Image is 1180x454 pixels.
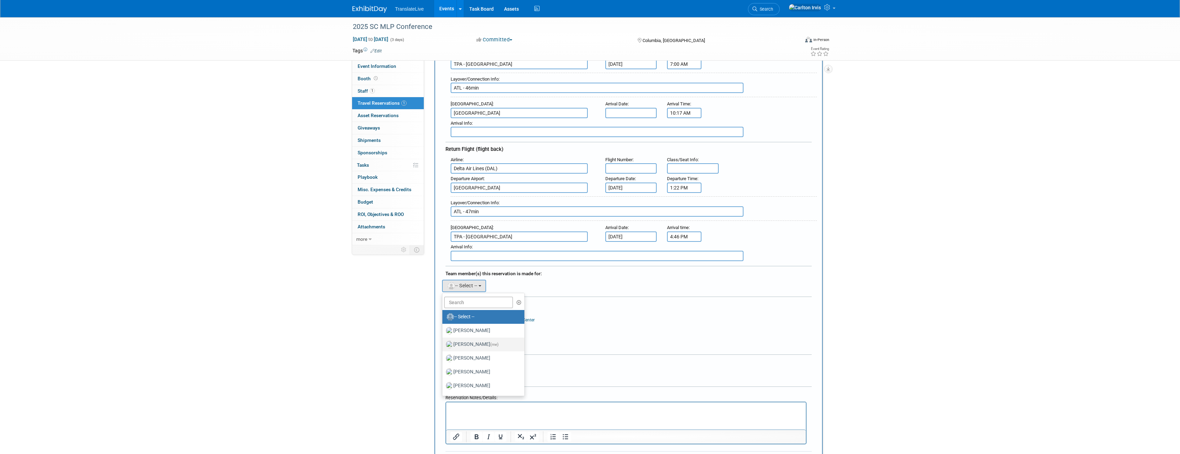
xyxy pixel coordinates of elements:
[451,157,463,162] span: Airline
[358,187,411,192] span: Misc. Expenses & Credits
[352,134,424,146] a: Shipments
[451,176,484,181] span: Departure Airport
[445,300,812,307] div: Cost:
[442,280,486,292] button: -- Select --
[398,245,410,254] td: Personalize Event Tab Strip
[605,101,628,106] span: Arrival Date
[450,432,462,442] button: Insert/edit link
[667,101,690,106] span: Arrival Time
[358,199,373,205] span: Budget
[370,88,375,93] span: 1
[352,221,424,233] a: Attachments
[527,432,539,442] button: Superscript
[495,432,506,442] button: Underline
[401,101,407,106] span: 1
[447,313,454,321] img: Unassigned-User-Icon.png
[605,157,633,162] span: Flight Number
[667,157,699,162] small: :
[358,150,387,155] span: Sponsorships
[748,3,780,15] a: Search
[451,101,493,106] span: [GEOGRAPHIC_DATA]
[667,157,698,162] span: Class/Seat Info
[446,325,518,336] label: [PERSON_NAME]
[352,233,424,245] a: more
[358,100,407,106] span: Travel Reservations
[515,432,527,442] button: Subscript
[358,113,399,118] span: Asset Reservations
[605,225,628,230] span: Arrival Date
[451,225,493,230] span: [GEOGRAPHIC_DATA]
[451,225,494,230] small: :
[446,367,518,378] label: [PERSON_NAME]
[810,47,829,51] div: Event Rating
[370,49,382,53] a: Edit
[471,432,482,442] button: Bold
[446,394,518,405] label: [PERSON_NAME]
[667,101,691,106] small: :
[446,339,518,350] label: [PERSON_NAME]
[451,244,473,249] small: :
[490,342,499,347] span: (me)
[451,121,472,126] span: Arrival Info
[352,36,389,42] span: [DATE] [DATE]
[372,76,379,81] span: Booth not reserved yet
[352,85,424,97] a: Staff1
[358,125,380,131] span: Giveaways
[350,21,789,33] div: 2025 SC MLP Conference
[390,38,404,42] span: (3 days)
[667,225,690,230] small: :
[358,76,379,81] span: Booth
[605,157,634,162] small: :
[445,146,503,152] span: Return Flight (flight back)
[451,76,499,82] span: Layover/Connection Info
[444,297,513,308] input: Search
[483,432,494,442] button: Italic
[451,157,464,162] small: :
[352,97,424,109] a: Travel Reservations1
[395,6,424,12] span: TranslateLive
[805,37,812,42] img: Format-Inperson.png
[451,176,485,181] small: :
[446,311,518,322] label: -- Select --
[445,267,812,278] div: Team member(s) this reservation is made for:
[358,174,378,180] span: Playbook
[367,37,374,42] span: to
[352,6,387,13] img: ExhibitDay
[605,225,629,230] small: :
[605,176,636,181] small: :
[447,283,478,288] span: -- Select --
[352,110,424,122] a: Asset Reservations
[352,147,424,159] a: Sponsorships
[474,36,515,43] button: Committed
[352,47,382,54] td: Tags
[667,225,689,230] span: Arrival time
[451,200,499,205] span: Layover/Connection Info
[352,171,424,183] a: Playbook
[410,245,424,254] td: Toggle Event Tabs
[358,137,381,143] span: Shipments
[605,101,629,106] small: :
[667,176,697,181] span: Departure Time
[789,4,821,11] img: Carlton Irvis
[643,38,705,43] span: Columbia, [GEOGRAPHIC_DATA]
[757,7,773,12] span: Search
[358,88,375,94] span: Staff
[451,121,473,126] small: :
[446,380,518,391] label: [PERSON_NAME]
[560,432,571,442] button: Bullet list
[759,36,830,46] div: Event Format
[352,196,424,208] a: Budget
[358,224,385,229] span: Attachments
[813,37,829,42] div: In-Person
[451,244,472,249] span: Arrival Info
[451,101,494,106] small: :
[352,60,424,72] a: Event Information
[445,392,807,402] div: Reservation Notes/Details:
[352,122,424,134] a: Giveaways
[446,402,806,430] iframe: Rich Text Area
[352,73,424,85] a: Booth
[352,208,424,220] a: ROI, Objectives & ROO
[547,432,559,442] button: Numbered list
[357,162,369,168] span: Tasks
